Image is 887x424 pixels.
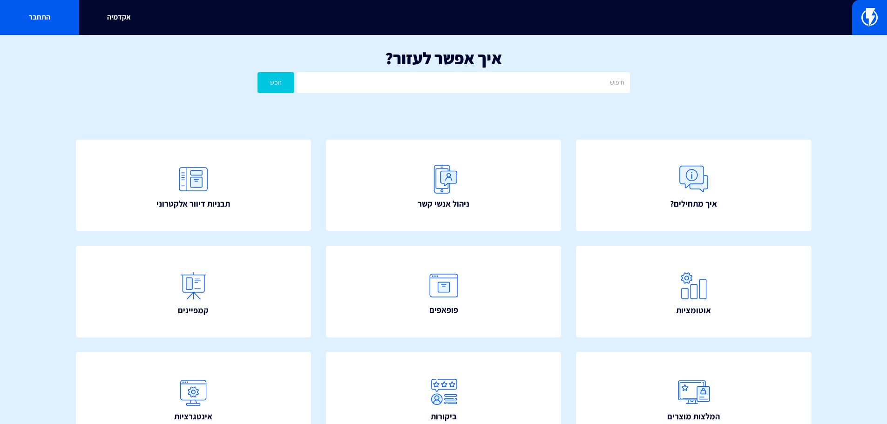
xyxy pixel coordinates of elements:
[576,246,812,337] a: אוטומציות
[14,49,873,67] h1: איך אפשר לעזור?
[667,411,720,423] span: המלצות מוצרים
[676,304,711,316] span: אוטומציות
[297,72,630,93] input: חיפוש
[418,198,469,210] span: ניהול אנשי קשר
[257,72,295,93] button: חפש
[670,198,717,210] span: איך מתחילים?
[326,140,562,231] a: ניהול אנשי קשר
[431,411,457,423] span: ביקורות
[429,304,458,316] span: פופאפים
[326,246,562,337] a: פופאפים
[178,304,209,316] span: קמפיינים
[576,140,812,231] a: איך מתחילים?
[76,140,311,231] a: תבניות דיוור אלקטרוני
[174,411,212,423] span: אינטגרציות
[76,246,311,337] a: קמפיינים
[156,198,230,210] span: תבניות דיוור אלקטרוני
